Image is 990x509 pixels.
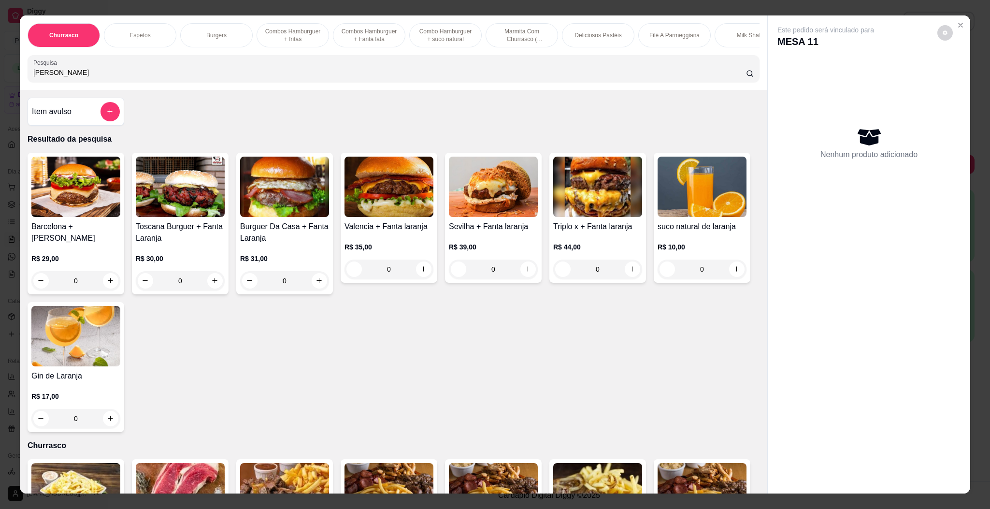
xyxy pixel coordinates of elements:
p: Milk Shake [737,31,765,39]
p: Espetos [129,31,150,39]
img: product-image [31,306,120,366]
img: product-image [240,157,329,217]
p: Churrasco [28,440,760,451]
img: product-image [31,157,120,217]
button: Close [953,17,968,33]
p: R$ 29,00 [31,254,120,263]
p: Marmita Com Churrasco ( Novidade ) [494,28,550,43]
img: product-image [658,157,746,217]
p: R$ 44,00 [553,242,642,252]
p: R$ 30,00 [136,254,225,263]
button: increase-product-quantity [103,411,118,426]
h4: Valencia + Fanta laranja [344,221,433,233]
h4: Item avulso [32,106,72,117]
img: product-image [344,157,433,217]
p: Churrasco [49,31,78,39]
button: add-separate-item [100,102,120,121]
button: decrease-product-quantity [660,262,675,277]
label: Pesquisa [33,58,60,67]
button: decrease-product-quantity [937,25,953,41]
button: decrease-product-quantity [33,411,49,426]
p: Este pedido será vinculado para [777,25,874,35]
p: R$ 31,00 [240,254,329,263]
p: R$ 35,00 [344,242,433,252]
h4: Barcelona + [PERSON_NAME] [31,221,120,244]
h4: suco natural de laranja [658,221,746,233]
h4: Triplo x + Fanta laranja [553,221,642,233]
p: Combo Hamburguer + suco natural [417,28,473,43]
button: increase-product-quantity [729,262,745,277]
p: Deliciosos Pastéis [574,31,621,39]
p: R$ 39,00 [449,242,538,252]
p: Filé A Parmeggiana [649,31,700,39]
p: Combos Hamburguer + fritas [265,28,321,43]
p: R$ 17,00 [31,392,120,401]
p: R$ 10,00 [658,242,746,252]
h4: Gin de Laranja [31,370,120,382]
h4: Toscana Burguer + Fanta Laranja [136,221,225,244]
img: product-image [553,157,642,217]
img: product-image [449,157,538,217]
h4: Sevilha + Fanta laranja [449,221,538,233]
p: Nenhum produto adicionado [820,149,918,160]
p: Combos Hamburguer + Fanta lata [341,28,397,43]
p: MESA 11 [777,35,874,48]
p: Burgers [206,31,227,39]
input: Pesquisa [33,68,746,77]
h4: Burguer Da Casa + Fanta Laranja [240,221,329,244]
p: Resultado da pesquisa [28,133,760,145]
img: product-image [136,157,225,217]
